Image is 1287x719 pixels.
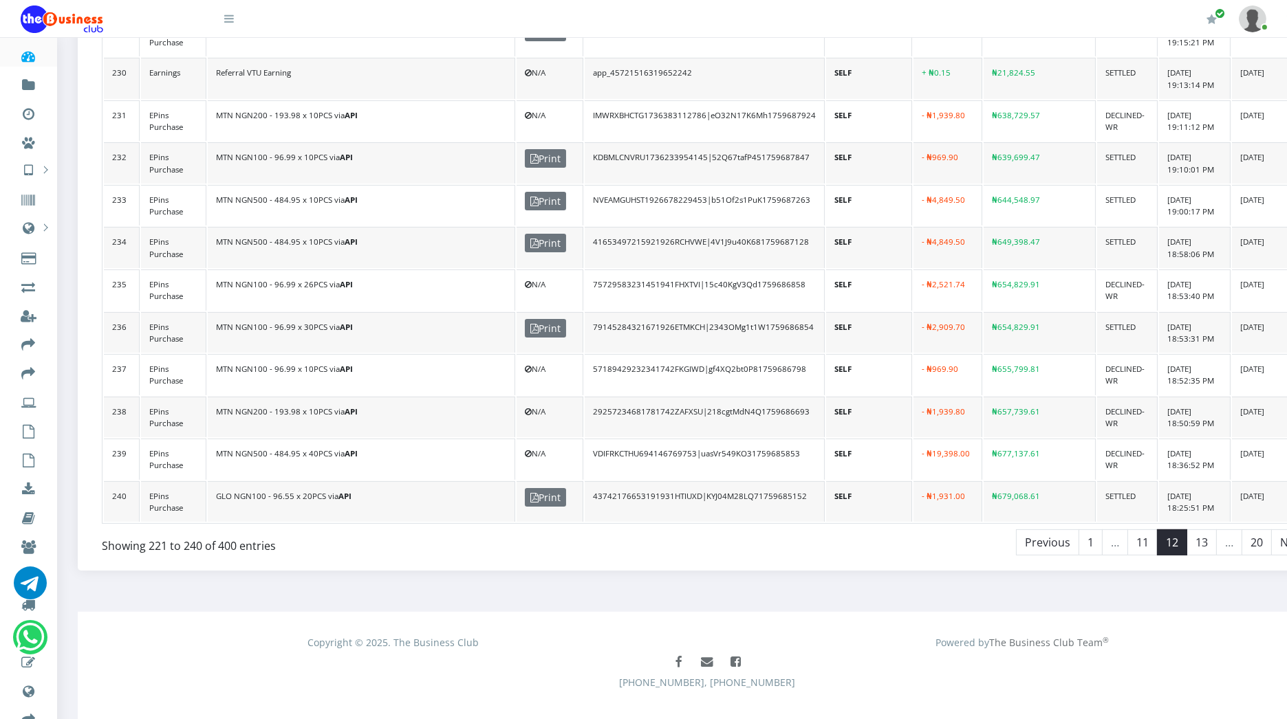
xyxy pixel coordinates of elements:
td: [DATE] 18:52:35 PM [1159,354,1231,395]
td: SELF [826,100,912,142]
td: MTN NGN100 - 96.99 x 10PCS via [208,142,515,184]
td: Referral VTU Earning [208,58,515,99]
a: Airtime -2- Cash [10,268,47,301]
td: [DATE] 18:25:51 PM [1159,481,1231,522]
b: API [340,279,353,289]
td: N/A [517,354,583,395]
td: MTN NGN100 - 96.99 x 10PCS via [208,354,515,395]
td: 234 [104,227,140,268]
a: 12 [1157,529,1187,555]
td: EPins Purchase [141,481,206,522]
a: Vouchers [10,181,47,214]
td: [DATE] 19:13:14 PM [1159,58,1231,99]
td: 238 [104,397,140,438]
span: Print [525,149,566,168]
td: N/A [517,439,583,480]
td: SELF [826,481,912,522]
td: SETTLED [1097,227,1158,268]
td: [DATE] 18:58:06 PM [1159,227,1231,268]
td: MTN NGN500 - 484.95 x 10PCS via [208,227,515,268]
span: Renew/Upgrade Subscription [1215,8,1225,19]
td: - ₦4,849.50 [913,185,982,226]
td: MTN NGN100 - 96.99 x 26PCS via [208,269,515,311]
td: DECLINED-WR [1097,354,1158,395]
td: MTN NGN200 - 193.98 x 10PCS via [208,100,515,142]
td: [DATE] 19:00:17 PM [1159,185,1231,226]
b: API [345,448,358,458]
span: Print [525,319,566,338]
td: SELF [826,269,912,311]
td: ₦654,829.91 [984,269,1096,311]
td: ₦644,548.97 [984,185,1096,226]
td: - ₦969.90 [913,142,982,184]
td: 75729583231451941FHXTVI|15c40KgV3Qd1759686858 [585,269,825,311]
td: 43742176653191931HTIUXD|KYJ04M28LQ71759685152 [585,481,825,522]
a: Join The Business Club Group [723,650,748,675]
td: 79145284321671926ETMKCH|2343OMg1t1W1759686854 [585,312,825,353]
td: EPins Purchase [141,354,206,395]
a: VTU [10,151,47,186]
a: Fund wallet [10,66,47,99]
td: SELF [826,397,912,438]
a: Promote a Site/Link [10,672,47,705]
td: 240 [104,481,140,522]
td: + ₦0.15 [913,58,982,99]
td: ₦649,398.47 [984,227,1096,268]
b: API [345,195,358,205]
a: Register a Referral [10,297,47,330]
a: Business Materials [10,499,47,532]
td: N/A [517,269,583,311]
td: - ₦19,398.00 [913,439,982,480]
a: Transactions [10,95,47,128]
b: API [345,236,358,247]
a: 20 [1242,529,1272,555]
td: EPins Purchase [141,100,206,142]
span: Print [525,192,566,210]
td: KDBMLCNVRU1736233954145|52Q67tafP451759687847 [585,142,825,184]
td: EPins Purchase [141,185,206,226]
td: DECLINED-WR [1097,100,1158,142]
td: GLO NGN100 - 96.55 x 20PCS via [208,481,515,522]
td: [DATE] 19:11:12 PM [1159,100,1231,142]
td: MTN NGN500 - 484.95 x 10PCS via [208,185,515,226]
td: SETTLED [1097,142,1158,184]
b: API [338,491,352,501]
td: MTN NGN500 - 484.95 x 40PCS via [208,439,515,480]
td: - ₦4,849.50 [913,227,982,268]
b: API [340,152,353,162]
td: ₦638,729.57 [984,100,1096,142]
td: ₦679,068.61 [984,481,1096,522]
td: EPins Purchase [141,312,206,353]
span: Print [525,488,566,507]
td: 230 [104,58,140,99]
td: 235 [104,269,140,311]
td: SELF [826,227,912,268]
td: [DATE] 18:53:40 PM [1159,269,1231,311]
td: N/A [517,58,583,99]
td: [DATE] 18:53:31 PM [1159,312,1231,353]
i: Renew/Upgrade Subscription [1207,14,1217,25]
a: Print Recharge Cards [10,384,47,417]
td: 41653497215921926RCHVWE|4V1J9u40K681759687128 [585,227,825,268]
a: Business Groups [10,528,47,561]
a: Cable TV, Electricity [10,239,47,272]
td: 233 [104,185,140,226]
td: ₦657,739.61 [984,397,1096,438]
td: SELF [826,185,912,226]
td: SETTLED [1097,481,1158,522]
td: 29257234681781742ZAFXSU|218cgtMdN4Q1759686693 [585,397,825,438]
td: ₦639,699.47 [984,142,1096,184]
a: Sponsor a Post [10,643,47,676]
b: API [340,322,353,332]
td: VDIFRKCTHU694146769753|uasVr549KO31759685853 [585,439,825,480]
a: 1 [1079,529,1103,555]
a: Buy Bulk VTU Pins [10,441,47,474]
a: The Business Club Team® [989,636,1109,649]
td: [DATE] 19:10:01 PM [1159,142,1231,184]
a: 11 [1127,529,1158,555]
b: API [345,110,358,120]
td: - ₦1,931.00 [913,481,982,522]
td: 236 [104,312,140,353]
td: - ₦2,909.70 [913,312,982,353]
td: Earnings [141,58,206,99]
